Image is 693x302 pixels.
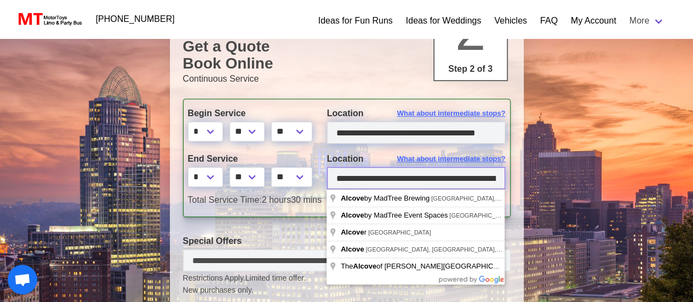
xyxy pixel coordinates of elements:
span: Alcove [341,211,364,219]
span: by MadTree Event Spaces [341,211,449,219]
p: Step 2 of 3 [439,62,502,76]
span: What about intermediate stops? [397,108,506,119]
a: Ideas for Weddings [406,14,482,27]
span: 30 mins [291,195,322,204]
a: Vehicles [494,14,527,27]
span: Alcove [341,228,364,236]
span: [GEOGRAPHIC_DATA], [GEOGRAPHIC_DATA], [GEOGRAPHIC_DATA] [366,246,561,253]
span: New purchases only. [183,284,511,296]
span: Alcove [341,194,364,202]
a: [PHONE_NUMBER] [89,8,181,30]
a: Ideas for Fun Runs [318,14,393,27]
p: Continuous Service [183,72,511,86]
div: 2 hours [180,193,514,207]
a: FAQ [540,14,558,27]
span: Location [327,154,364,163]
span: The of [PERSON_NAME][GEOGRAPHIC_DATA] [341,262,519,270]
span: Location [327,109,364,118]
span: [GEOGRAPHIC_DATA], [GEOGRAPHIC_DATA], [GEOGRAPHIC_DATA], [GEOGRAPHIC_DATA] [431,195,692,202]
a: Open chat [8,265,37,294]
a: More [623,10,671,32]
span: Limited time offer. [245,272,306,284]
small: Restrictions Apply. [183,273,511,296]
span: Total Service Time: [188,195,262,204]
span: [GEOGRAPHIC_DATA] [368,229,431,236]
label: Special Offers [183,235,511,248]
span: r [341,228,368,236]
label: End Service [188,152,311,166]
span: Alcove [353,262,376,270]
a: My Account [571,14,616,27]
h1: Get a Quote Book Online [183,38,511,72]
span: Alcove [341,245,364,253]
span: What about intermediate stops? [397,153,506,164]
span: by MadTree Brewing [341,194,431,202]
label: Begin Service [188,107,311,120]
img: MotorToys Logo [15,12,83,27]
